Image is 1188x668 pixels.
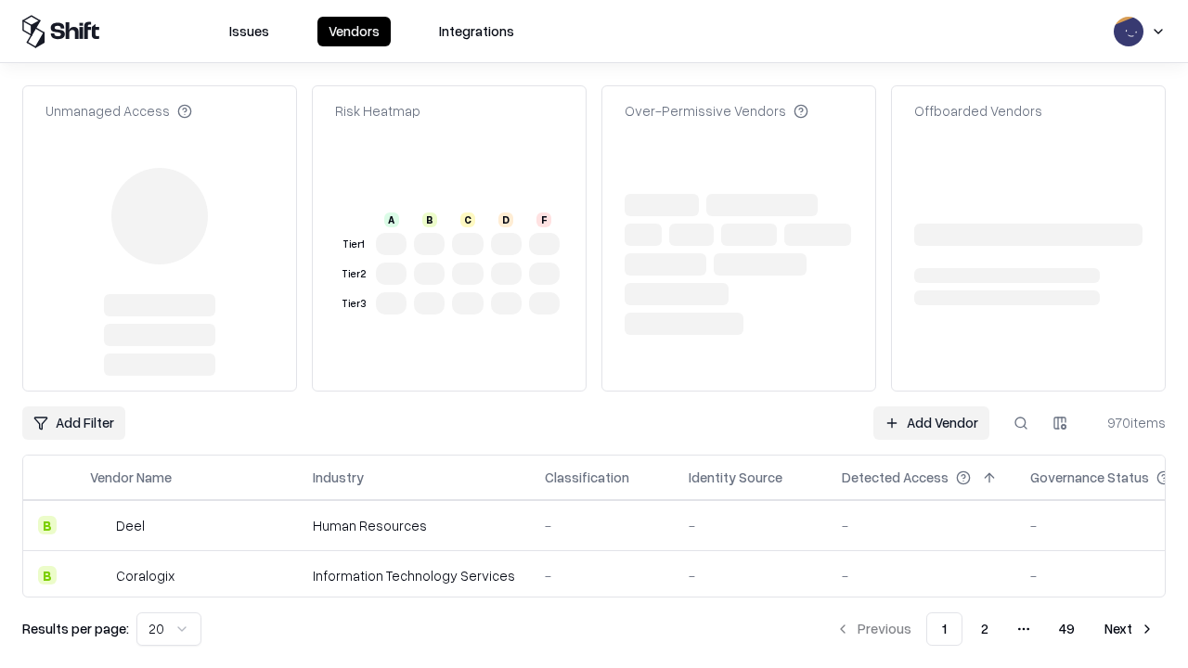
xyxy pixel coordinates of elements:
button: Integrations [428,17,525,46]
button: 49 [1044,612,1090,646]
div: - [689,566,812,585]
button: 2 [966,612,1003,646]
div: Industry [313,468,364,487]
div: Over-Permissive Vendors [625,101,808,121]
div: Unmanaged Access [45,101,192,121]
div: - [689,516,812,535]
div: B [38,566,57,584]
div: B [38,516,57,534]
div: - [545,566,659,585]
div: Coralogix [116,566,174,585]
button: Issues [218,17,280,46]
div: Tier 2 [339,266,368,282]
div: Human Resources [313,516,515,535]
button: 1 [926,612,962,646]
img: Coralogix [90,566,109,584]
div: Tier 1 [339,237,368,252]
div: B [422,212,437,227]
div: - [842,566,1001,585]
div: Information Technology Services [313,566,515,585]
div: - [545,516,659,535]
button: Next [1093,612,1166,646]
div: F [536,212,551,227]
a: Add Vendor [873,406,989,440]
div: Offboarded Vendors [914,101,1042,121]
div: C [460,212,475,227]
div: Vendor Name [90,468,172,487]
div: Governance Status [1030,468,1149,487]
div: Risk Heatmap [335,101,420,121]
img: Deel [90,516,109,534]
button: Add Filter [22,406,125,440]
div: - [842,516,1001,535]
div: D [498,212,513,227]
p: Results per page: [22,619,129,638]
nav: pagination [824,612,1166,646]
div: Detected Access [842,468,949,487]
div: Deel [116,516,145,535]
div: A [384,212,399,227]
div: Tier 3 [339,296,368,312]
div: Identity Source [689,468,782,487]
button: Vendors [317,17,391,46]
div: Classification [545,468,629,487]
div: 970 items [1091,413,1166,432]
